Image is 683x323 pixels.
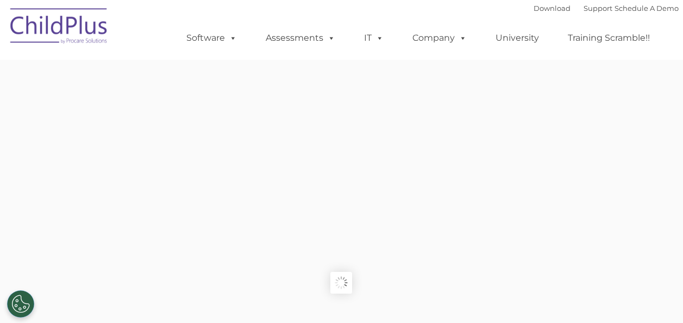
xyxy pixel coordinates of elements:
a: Support [584,4,612,13]
a: Schedule A Demo [615,4,679,13]
button: Cookies Settings [7,290,34,318]
a: University [485,27,550,49]
img: ChildPlus by Procare Solutions [5,1,114,55]
a: Assessments [255,27,346,49]
a: Download [534,4,571,13]
a: IT [353,27,394,49]
font: | [534,4,679,13]
a: Company [402,27,478,49]
a: Software [176,27,248,49]
a: Training Scramble!! [557,27,661,49]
